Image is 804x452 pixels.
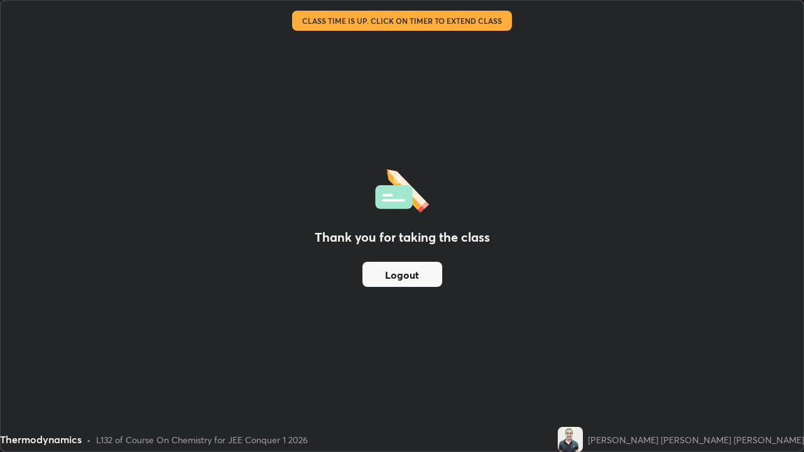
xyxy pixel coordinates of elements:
[588,433,804,446] div: [PERSON_NAME] [PERSON_NAME] [PERSON_NAME]
[375,165,429,213] img: offlineFeedback.1438e8b3.svg
[87,433,91,446] div: •
[96,433,308,446] div: L132 of Course On Chemistry for JEE Conquer 1 2026
[362,262,442,287] button: Logout
[315,228,490,247] h2: Thank you for taking the class
[558,427,583,452] img: 4bbfa367eb24426db107112020ad3027.jpg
